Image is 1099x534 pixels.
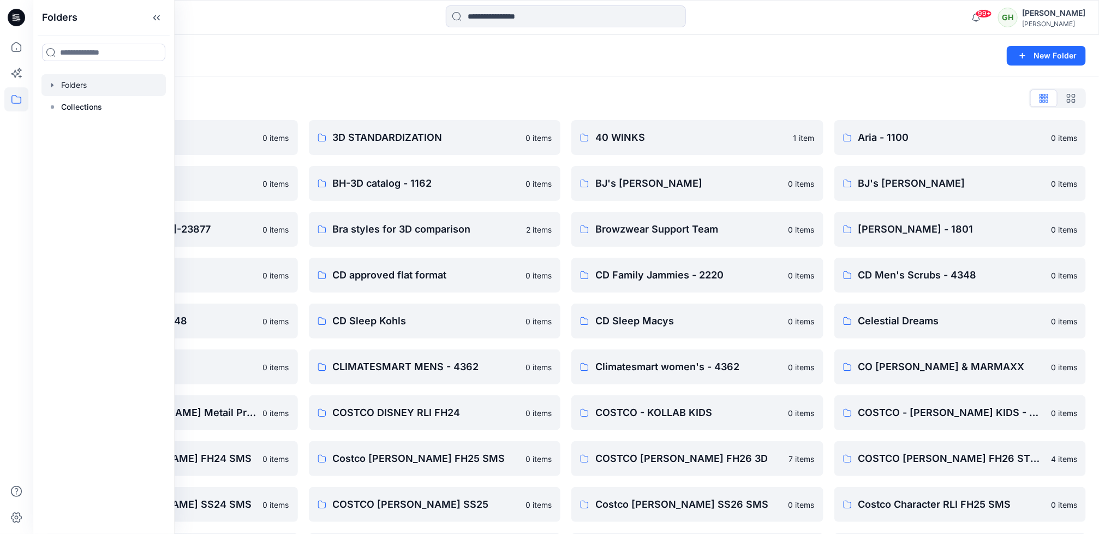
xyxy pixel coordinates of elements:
[1051,132,1077,144] p: 0 items
[526,224,552,235] p: 2 items
[595,497,782,512] p: Costco [PERSON_NAME] SS26 SMS
[309,441,561,476] a: Costco [PERSON_NAME] FH25 SMS0 items
[309,258,561,293] a: CD approved flat format0 items
[525,132,552,144] p: 0 items
[595,451,783,466] p: COSTCO [PERSON_NAME] FH26 3D
[595,268,782,283] p: CD Family Jammies - 2220
[333,222,520,237] p: Bra styles for 3D comparison
[571,395,823,430] a: COSTCO - KOLLAB KIDS0 items
[571,120,823,155] a: 40 WINKS1 item
[309,304,561,339] a: CD Sleep Kohls0 items
[834,120,1086,155] a: Aria - 11000 items
[309,166,561,201] a: BH-3D catalog - 11620 items
[571,166,823,201] a: BJ's [PERSON_NAME]0 items
[263,178,289,189] p: 0 items
[834,487,1086,522] a: Costco Character RLI FH25 SMS0 items
[263,499,289,511] p: 0 items
[571,304,823,339] a: CD Sleep Macys0 items
[834,212,1086,247] a: [PERSON_NAME] - 18010 items
[1051,453,1077,465] p: 4 items
[834,349,1086,384] a: CO [PERSON_NAME] & MARMAXX0 items
[858,222,1045,237] p: [PERSON_NAME] - 1801
[1051,178,1077,189] p: 0 items
[333,313,519,329] p: CD Sleep Kohls
[309,395,561,430] a: COSTCO DISNEY RLI FH240 items
[789,270,815,281] p: 0 items
[309,349,561,384] a: CLIMATESMART MENS - 43620 items
[834,304,1086,339] a: Celestial Dreams0 items
[1051,316,1077,327] p: 0 items
[333,176,519,191] p: BH-3D catalog - 1162
[858,313,1045,329] p: Celestial Dreams
[263,407,289,419] p: 0 items
[998,8,1018,27] div: GH
[1022,7,1085,20] div: [PERSON_NAME]
[858,176,1045,191] p: BJ's [PERSON_NAME]
[595,359,782,375] p: Climatesmart women's - 4362
[793,132,815,144] p: 1 item
[525,178,552,189] p: 0 items
[789,407,815,419] p: 0 items
[1051,499,1077,511] p: 0 items
[858,451,1045,466] p: COSTCO [PERSON_NAME] FH26 STYLE 12-5543
[61,100,102,114] p: Collections
[333,359,519,375] p: CLIMATESMART MENS - 4362
[525,316,552,327] p: 0 items
[309,212,561,247] a: Bra styles for 3D comparison2 items
[571,212,823,247] a: Browzwear Support Team0 items
[525,407,552,419] p: 0 items
[858,497,1045,512] p: Costco Character RLI FH25 SMS
[263,361,289,373] p: 0 items
[525,361,552,373] p: 0 items
[333,268,519,283] p: CD approved flat format
[789,178,815,189] p: 0 items
[571,349,823,384] a: Climatesmart women's - 43620 items
[1051,270,1077,281] p: 0 items
[858,268,1045,283] p: CD Men's Scrubs - 4348
[789,499,815,511] p: 0 items
[263,316,289,327] p: 0 items
[595,176,782,191] p: BJ's [PERSON_NAME]
[1022,20,1085,28] div: [PERSON_NAME]
[333,497,519,512] p: COSTCO [PERSON_NAME] SS25
[834,166,1086,201] a: BJ's [PERSON_NAME]0 items
[309,120,561,155] a: 3D STANDARDIZATION0 items
[858,359,1045,375] p: CO [PERSON_NAME] & MARMAXX
[1051,407,1077,419] p: 0 items
[309,487,561,522] a: COSTCO [PERSON_NAME] SS250 items
[571,258,823,293] a: CD Family Jammies - 22200 items
[789,316,815,327] p: 0 items
[263,270,289,281] p: 0 items
[595,222,782,237] p: Browzwear Support Team
[571,441,823,476] a: COSTCO [PERSON_NAME] FH26 3D7 items
[525,270,552,281] p: 0 items
[263,453,289,465] p: 0 items
[595,405,782,420] p: COSTCO - KOLLAB KIDS
[976,9,992,18] span: 99+
[263,132,289,144] p: 0 items
[858,405,1045,420] p: COSTCO - [PERSON_NAME] KIDS - DESIGN USE
[1051,224,1077,235] p: 0 items
[834,258,1086,293] a: CD Men's Scrubs - 43480 items
[834,395,1086,430] a: COSTCO - [PERSON_NAME] KIDS - DESIGN USE0 items
[834,441,1086,476] a: COSTCO [PERSON_NAME] FH26 STYLE 12-55434 items
[333,451,519,466] p: Costco [PERSON_NAME] FH25 SMS
[858,130,1045,145] p: Aria - 1100
[333,405,519,420] p: COSTCO DISNEY RLI FH24
[789,361,815,373] p: 0 items
[595,313,782,329] p: CD Sleep Macys
[595,130,787,145] p: 40 WINKS
[525,499,552,511] p: 0 items
[263,224,289,235] p: 0 items
[789,453,815,465] p: 7 items
[1051,361,1077,373] p: 0 items
[789,224,815,235] p: 0 items
[333,130,519,145] p: 3D STANDARDIZATION
[525,453,552,465] p: 0 items
[571,487,823,522] a: Costco [PERSON_NAME] SS26 SMS0 items
[1007,46,1086,66] button: New Folder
